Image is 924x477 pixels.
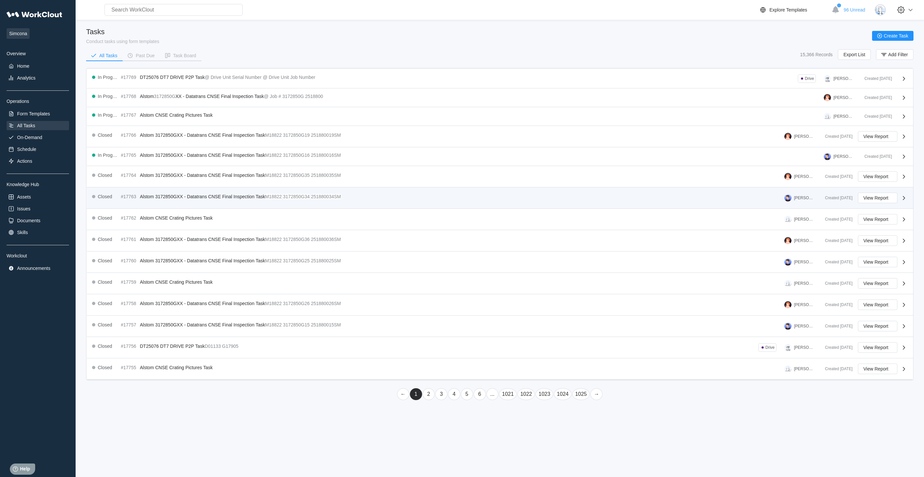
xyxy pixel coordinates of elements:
[864,174,888,179] span: View Report
[17,123,35,128] div: All Tasks
[121,344,137,349] div: #17756
[794,367,815,371] div: [PERSON_NAME]
[7,253,69,258] div: Workclout
[859,154,892,159] div: Created [DATE]
[7,61,69,71] a: Home
[98,279,112,285] div: Closed
[876,49,913,60] button: Add Filter
[7,156,69,166] a: Actions
[824,94,831,101] img: user-2.png
[800,52,833,57] div: 15,366 Records
[784,301,792,308] img: user-2.png
[87,230,913,251] a: Closed#17761Alstom 3172850GXX - Datatrans CNSE Final Inspection TaskM188223172850G36251880036SM[P...
[794,134,815,139] div: [PERSON_NAME]
[7,51,69,56] div: Overview
[864,217,888,222] span: View Report
[864,302,888,307] span: View Report
[282,94,304,99] mark: 3172850G
[99,53,117,58] div: All Tasks
[87,126,913,147] a: Closed#17766Alstom 3172850GXX - Datatrans CNSE Final Inspection TaskM188223172850G19251880019SM[P...
[820,367,853,371] div: Created [DATE]
[121,365,137,370] div: #17755
[474,388,486,400] a: Page 6
[859,76,892,81] div: Created [DATE]
[7,73,69,83] a: Analytics
[283,132,310,138] mark: 3172850G19
[87,337,913,358] a: Closed#17756DT25076 DT7 DRIVE P2P TaskD01133G17905Drive[PERSON_NAME]Created [DATE]View Report
[86,39,159,44] div: Conduct tasks using form templates
[140,365,213,370] span: Alstom CNSE Crating Pictures Task
[864,238,888,243] span: View Report
[121,132,137,138] div: #17766
[820,196,853,200] div: Created [DATE]
[140,258,265,263] span: Alstom 3172850GXX - Datatrans CNSE Final Inspection Task
[121,194,137,199] div: #17763
[820,238,853,243] div: Created [DATE]
[820,217,853,222] div: Created [DATE]
[423,388,435,400] a: Page 2
[820,281,853,286] div: Created [DATE]
[265,173,282,178] mark: M18822
[105,4,243,16] input: Search WorkClout
[486,388,499,400] a: ...
[858,299,897,310] button: View Report
[824,75,831,82] img: clout-01.png
[858,342,897,353] button: View Report
[311,322,341,327] mark: 251880015SM
[435,388,447,400] a: Page 3
[864,367,888,371] span: View Report
[140,322,265,327] span: Alstom 3172850GXX - Datatrans CNSE Final Inspection Task
[98,153,118,158] div: In Progress
[87,69,913,88] a: In Progress#17769DT25076 DT7 DRIVE P2P Task@ Drive Unit Serial Number@ Drive Unit Job NumberDrive...
[448,388,460,400] a: Page 4
[311,237,341,242] mark: 251880036SM
[844,7,865,12] span: 96 Unread
[98,215,112,221] div: Closed
[311,194,341,199] mark: 251880034SM
[824,153,831,160] img: user-5.png
[554,388,572,400] a: Page 1024
[121,258,137,263] div: #17760
[517,388,535,400] a: Page 1022
[858,321,897,331] button: View Report
[7,192,69,202] a: Assets
[121,173,137,178] div: #17764
[311,173,341,178] mark: 251880035SM
[205,344,221,349] mark: D01133
[820,345,853,350] div: Created [DATE]
[17,206,30,211] div: Issues
[784,216,792,223] img: clout-09.png
[87,166,913,187] a: Closed#17764Alstom 3172850GXX - Datatrans CNSE Final Inspection TaskM188223172850G35251880035SM[P...
[805,76,814,81] div: Drive
[98,301,112,306] div: Closed
[311,258,341,263] mark: 251880025SM
[265,322,282,327] mark: M18822
[136,53,155,58] div: Past Due
[283,194,310,199] mark: 3172850G34
[17,194,31,200] div: Assets
[820,134,853,139] div: Created [DATE]
[858,131,897,142] button: View Report
[7,121,69,130] a: All Tasks
[858,193,897,203] button: View Report
[784,365,792,372] img: clout-09.png
[858,257,897,267] button: View Report
[770,7,807,12] div: Explore Templates
[140,301,265,306] span: Alstom 3172850GXX - Datatrans CNSE Final Inspection Task
[17,266,50,271] div: Announcements
[264,94,281,99] mark: @ Job #
[784,258,792,266] img: user-5.png
[140,194,265,199] span: Alstom 3172850GXX - Datatrans CNSE Final Inspection Task
[843,52,865,57] span: Export List
[87,316,913,337] a: Closed#17757Alstom 3172850GXX - Datatrans CNSE Final Inspection TaskM188223172850G15251880015SM[P...
[884,34,908,38] span: Create Task
[499,388,517,400] a: Page 1021
[98,173,112,178] div: Closed
[794,174,815,179] div: [PERSON_NAME]
[121,112,137,118] div: #17767
[858,171,897,182] button: View Report
[87,107,913,126] a: In Progress#17767Alstom CNSE Crating Pictures Task[PERSON_NAME]Created [DATE]
[858,278,897,289] button: View Report
[283,237,310,242] mark: 3172850G36
[794,217,815,222] div: [PERSON_NAME]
